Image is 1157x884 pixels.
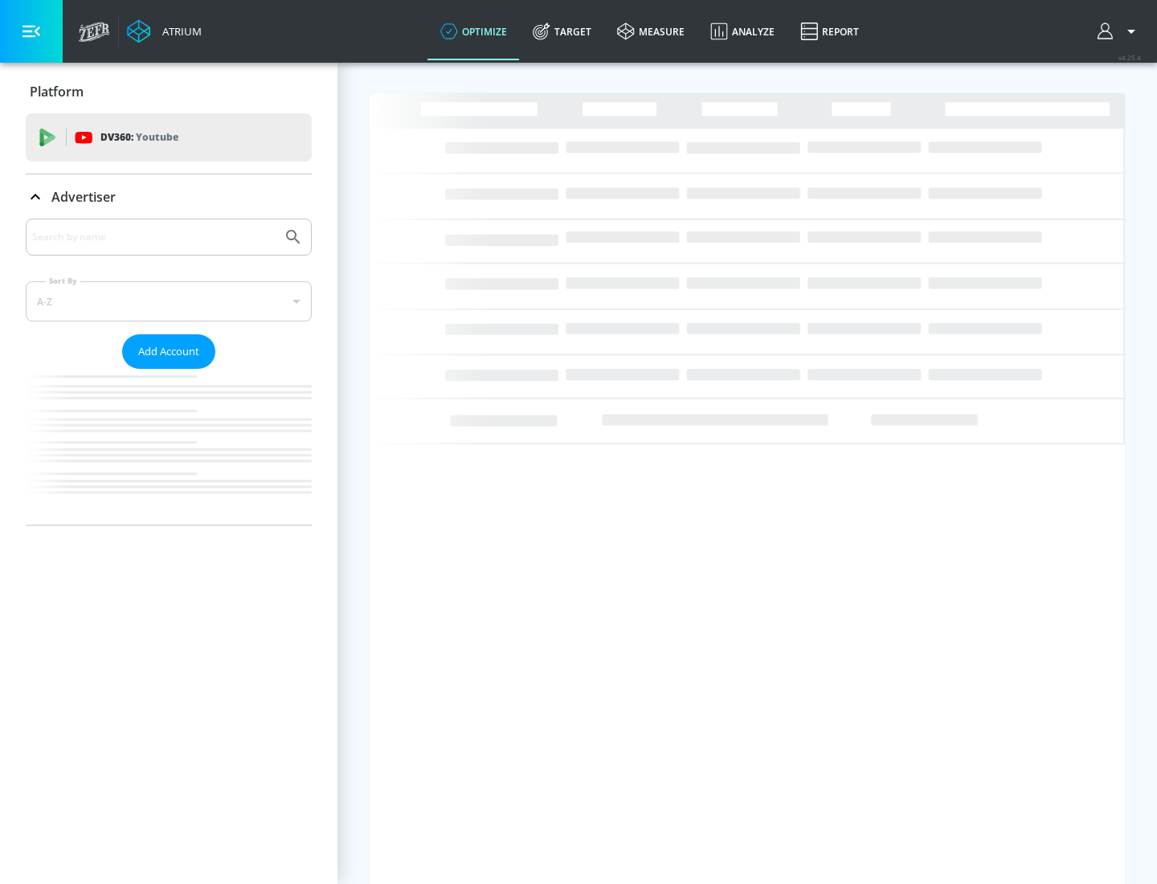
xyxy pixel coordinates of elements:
p: Advertiser [51,188,116,206]
a: Atrium [127,19,202,43]
a: optimize [427,2,520,60]
span: Add Account [138,342,199,361]
nav: list of Advertiser [26,369,312,525]
a: Target [520,2,604,60]
button: Add Account [122,334,215,369]
input: Search by name [32,227,276,248]
div: Platform [26,69,312,114]
div: Atrium [156,24,202,39]
span: v 4.25.4 [1118,53,1141,62]
a: Analyze [697,2,787,60]
p: Platform [30,83,84,100]
div: DV360: Youtube [26,113,312,162]
a: Report [787,2,872,60]
div: Advertiser [26,174,312,219]
div: Advertiser [26,219,312,525]
p: DV360: [100,129,178,146]
div: A-Z [26,281,312,321]
p: Youtube [136,129,178,145]
a: measure [604,2,697,60]
label: Sort By [46,276,80,286]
